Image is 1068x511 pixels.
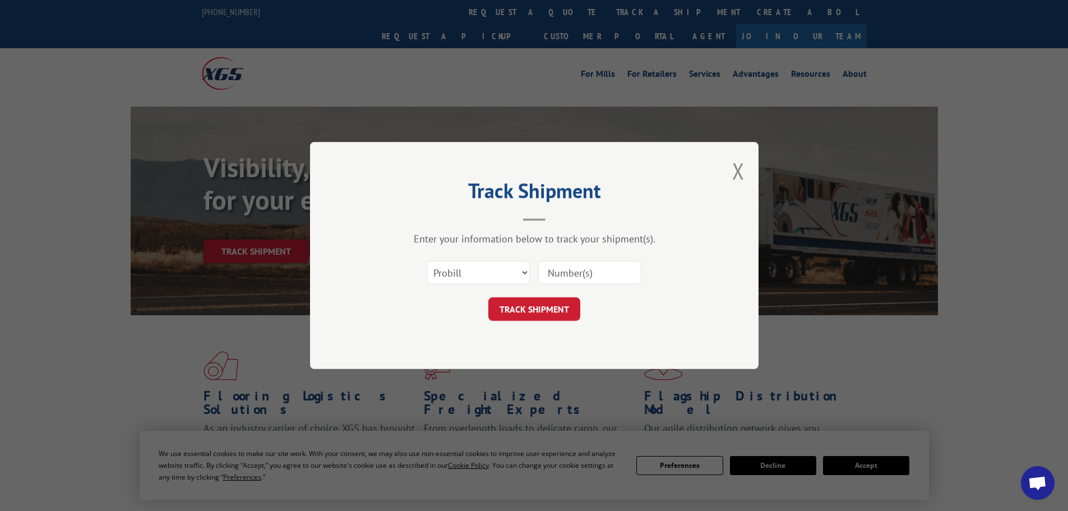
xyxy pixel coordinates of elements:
h2: Track Shipment [366,183,702,204]
div: Open chat [1021,466,1055,500]
button: Close modal [732,156,745,186]
button: TRACK SHIPMENT [488,297,580,321]
input: Number(s) [538,261,641,284]
div: Enter your information below to track your shipment(s). [366,232,702,245]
